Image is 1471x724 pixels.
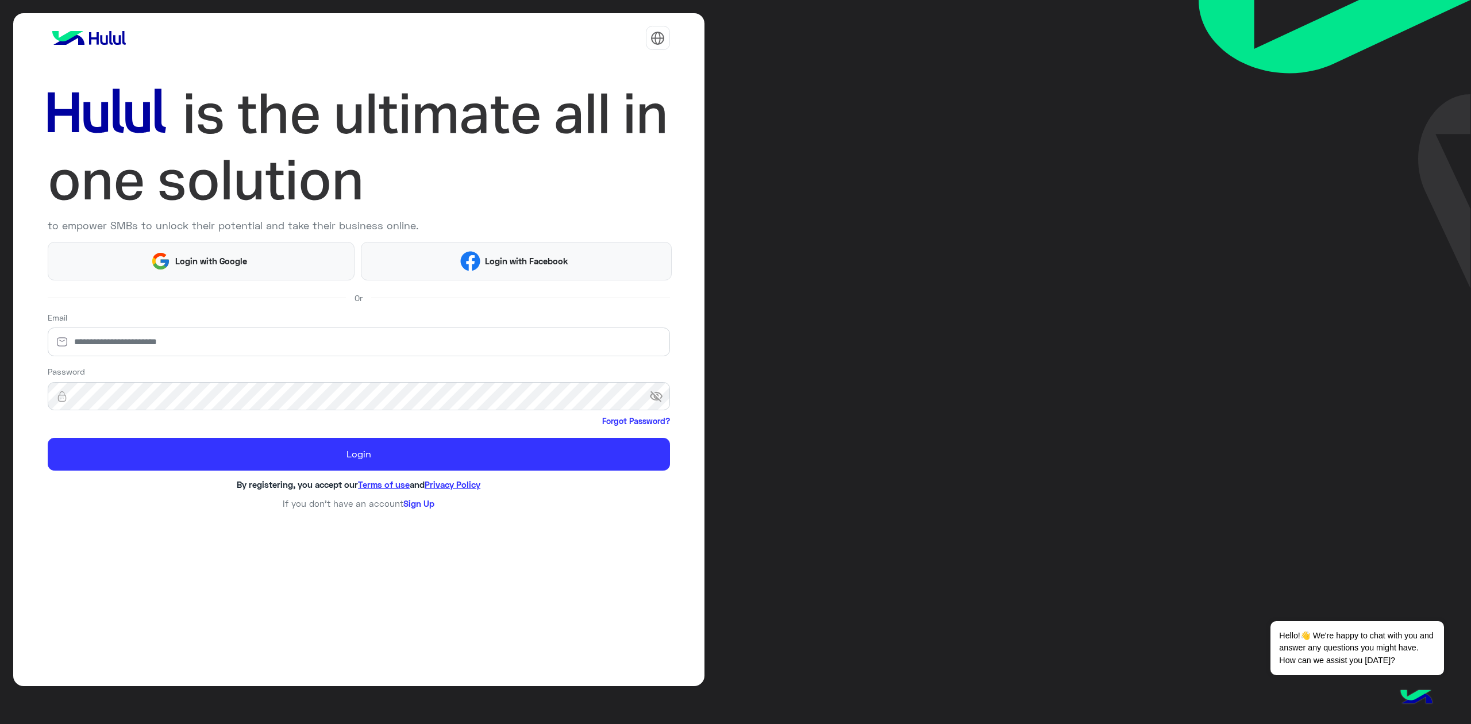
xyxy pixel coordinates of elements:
[48,391,76,402] img: lock
[171,255,251,268] span: Login with Google
[480,255,572,268] span: Login with Facebook
[355,292,363,304] span: Or
[48,438,670,471] button: Login
[410,479,425,490] span: and
[460,251,480,271] img: Facebook
[1396,678,1437,718] img: hulul-logo.png
[48,336,76,348] img: email
[48,365,85,378] label: Password
[48,498,670,509] h6: If you don’t have an account
[650,31,665,45] img: tab
[425,479,480,490] a: Privacy Policy
[358,479,410,490] a: Terms of use
[48,80,670,214] img: hululLoginTitle_EN.svg
[361,242,672,280] button: Login with Facebook
[237,479,358,490] span: By registering, you accept our
[1270,621,1443,675] span: Hello!👋 We're happy to chat with you and answer any questions you might have. How can we assist y...
[151,251,171,271] img: Google
[649,386,670,407] span: visibility_off
[48,26,130,49] img: logo
[602,415,670,427] a: Forgot Password?
[403,498,434,509] a: Sign Up
[48,218,670,233] p: to empower SMBs to unlock their potential and take their business online.
[48,242,355,280] button: Login with Google
[48,311,67,324] label: Email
